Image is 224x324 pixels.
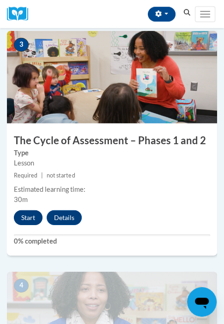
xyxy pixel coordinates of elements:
a: Cox Campus [7,7,35,21]
iframe: Button to launch messaging window [187,287,217,317]
div: Estimated learning time: [14,184,210,195]
div: Lesson [14,158,210,168]
img: Course Image [7,31,217,123]
span: 4 [14,279,29,293]
h3: The Cycle of Assessment – Phases 1 and 2 [7,134,217,148]
span: | [41,172,43,179]
label: 0% completed [14,236,210,246]
img: Logo brand [7,7,35,21]
span: not started [47,172,75,179]
button: Account Settings [148,7,176,22]
span: 30m [14,196,28,203]
button: Details [47,210,82,225]
button: Search [180,7,194,18]
button: Start [14,210,42,225]
label: Type [14,148,210,158]
span: 3 [14,38,29,52]
span: Required [14,172,37,179]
